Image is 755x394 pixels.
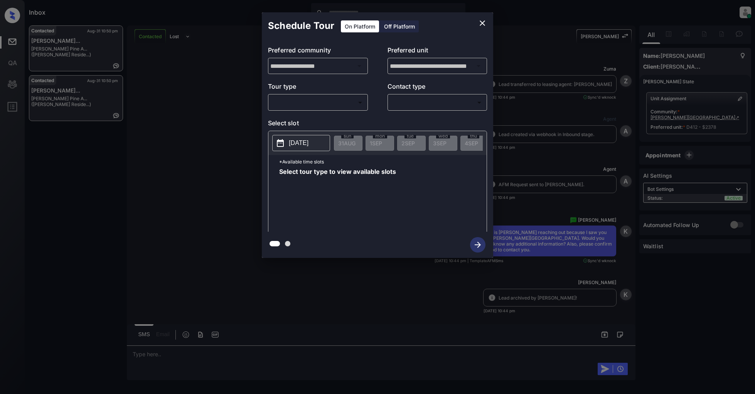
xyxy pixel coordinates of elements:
button: [DATE] [272,135,330,151]
p: Preferred community [268,45,368,58]
p: Preferred unit [388,45,487,58]
p: Contact type [388,82,487,94]
p: *Available time slots [279,155,487,168]
div: On Platform [341,20,379,32]
h2: Schedule Tour [262,12,340,39]
button: close [475,15,490,31]
p: [DATE] [289,138,308,148]
span: Select tour type to view available slots [279,168,396,230]
p: Tour type [268,82,368,94]
div: Off Platform [380,20,419,32]
p: Select slot [268,118,487,131]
